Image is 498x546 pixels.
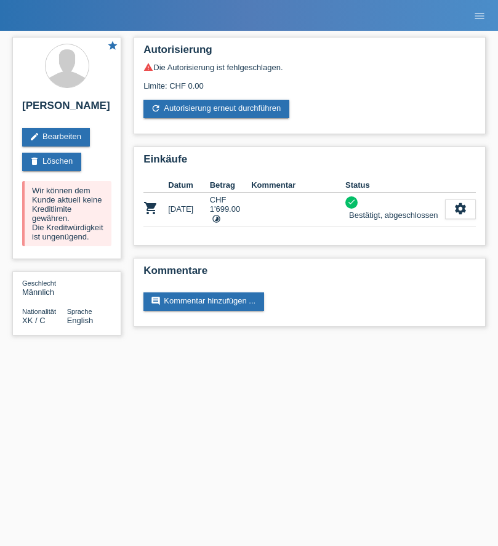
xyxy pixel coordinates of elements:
[22,100,111,118] h2: [PERSON_NAME]
[107,40,118,51] i: star
[345,209,438,222] div: Bestätigt, abgeschlossen
[30,156,39,166] i: delete
[143,201,158,215] i: POSP00023446
[107,40,118,53] a: star
[67,308,92,315] span: Sprache
[151,103,161,113] i: refresh
[22,181,111,246] div: Wir können dem Kunde aktuell keine Kreditlimite gewähren. Die Kreditwürdigkeit ist ungenügend.
[67,316,94,325] span: English
[22,128,90,147] a: editBearbeiten
[467,12,492,19] a: menu
[143,153,476,172] h2: Einkäufe
[212,214,221,223] i: Fixe Raten (24 Raten)
[143,72,476,90] div: Limite: CHF 0.00
[143,44,476,62] h2: Autorisierung
[345,178,445,193] th: Status
[143,62,153,72] i: warning
[168,193,209,227] td: [DATE]
[347,198,356,206] i: check
[210,193,251,227] td: CHF 1'699.00
[22,279,56,287] span: Geschlecht
[143,265,476,283] h2: Kommentare
[473,10,486,22] i: menu
[22,308,56,315] span: Nationalität
[22,153,81,171] a: deleteLöschen
[151,296,161,306] i: comment
[454,202,467,215] i: settings
[143,292,264,311] a: commentKommentar hinzufügen ...
[251,178,345,193] th: Kommentar
[143,62,476,72] div: Die Autorisierung ist fehlgeschlagen.
[210,178,251,193] th: Betrag
[143,100,289,118] a: refreshAutorisierung erneut durchführen
[22,278,67,297] div: Männlich
[22,316,46,325] span: Kosovo / C / 28.08.1994
[168,178,209,193] th: Datum
[30,132,39,142] i: edit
